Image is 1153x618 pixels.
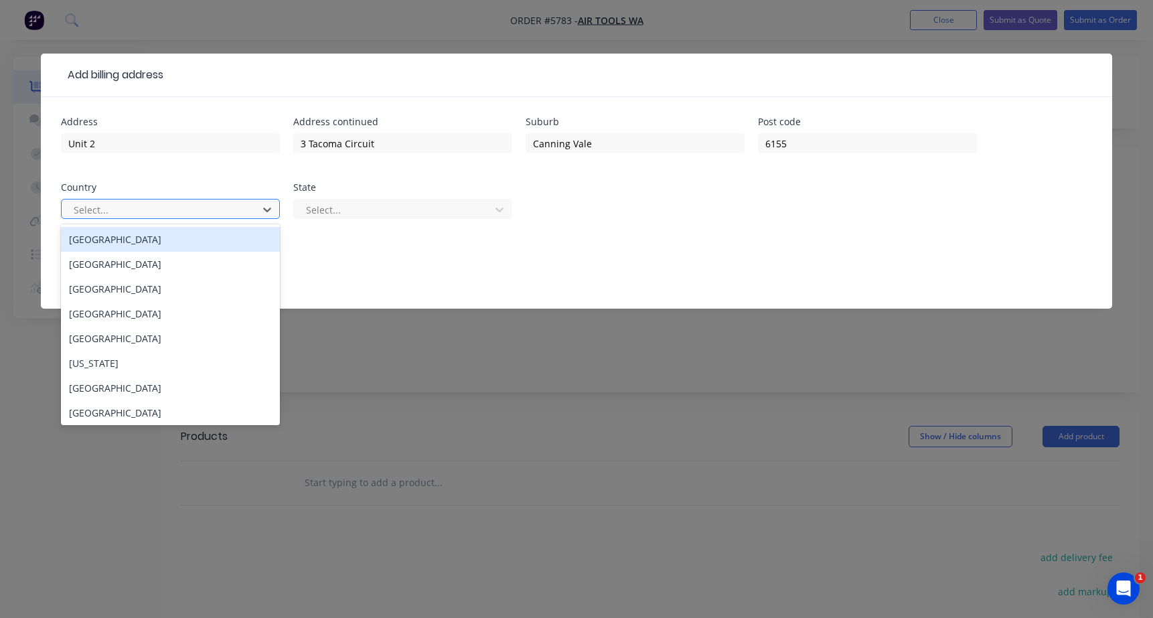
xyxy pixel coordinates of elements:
[61,376,280,400] div: [GEOGRAPHIC_DATA]
[526,117,745,127] div: Suburb
[61,277,280,301] div: [GEOGRAPHIC_DATA]
[61,400,280,425] div: [GEOGRAPHIC_DATA]
[61,301,280,326] div: [GEOGRAPHIC_DATA]
[61,117,280,127] div: Address
[293,183,512,192] div: State
[1135,572,1146,583] span: 1
[61,351,280,376] div: [US_STATE]
[61,252,280,277] div: [GEOGRAPHIC_DATA]
[61,227,280,252] div: [GEOGRAPHIC_DATA]
[1107,572,1140,605] iframe: Intercom live chat
[61,326,280,351] div: [GEOGRAPHIC_DATA]
[61,183,280,192] div: Country
[758,117,977,127] div: Post code
[293,117,512,127] div: Address continued
[61,67,163,83] div: Add billing address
